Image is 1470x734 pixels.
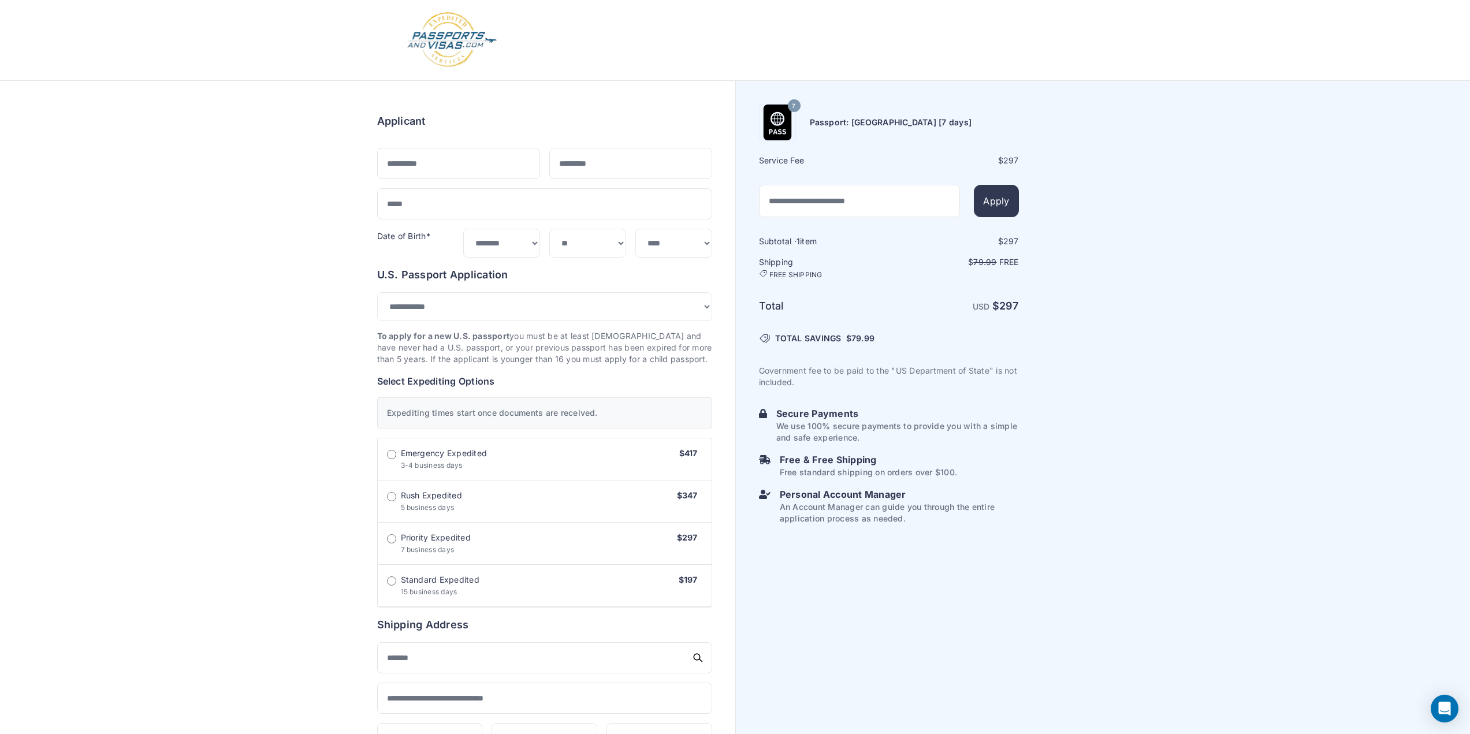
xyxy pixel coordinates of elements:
span: $347 [677,490,698,500]
span: 297 [1003,236,1019,246]
div: $ [890,236,1019,247]
span: 7 [792,99,795,114]
span: 79.99 [851,333,874,343]
h6: Personal Account Manager [780,487,1019,501]
p: Free standard shipping on orders over $100. [780,467,957,478]
strong: To apply for a new U.S. passport [377,331,510,341]
h6: Secure Payments [776,407,1019,420]
img: Product Name [760,105,795,140]
span: TOTAL SAVINGS [775,333,842,344]
span: 79.99 [973,257,996,267]
label: Date of Birth* [377,231,430,241]
p: you must be at least [DEMOGRAPHIC_DATA] and have never had a U.S. passport, or your previous pass... [377,330,712,365]
h6: Free & Free Shipping [780,453,957,467]
h6: Passport: [GEOGRAPHIC_DATA] [7 days] [810,117,972,128]
p: Government fee to be paid to the "US Department of State" is not included. [759,365,1019,388]
span: Emergency Expedited [401,448,487,459]
span: $297 [677,532,698,542]
p: An Account Manager can guide you through the entire application process as needed. [780,501,1019,524]
h6: Applicant [377,113,426,129]
span: 3-4 business days [401,461,463,470]
h6: Select Expediting Options [377,374,712,388]
div: $ [890,155,1019,166]
div: Expediting times start once documents are received. [377,397,712,429]
strong: $ [992,300,1019,312]
button: Apply [974,185,1018,217]
span: 1 [797,236,800,246]
h6: U.S. Passport Application [377,267,712,283]
span: $ [846,333,874,344]
span: 7 business days [401,545,455,554]
span: 297 [1003,155,1019,165]
span: 5 business days [401,503,455,512]
span: Free [999,257,1019,267]
img: Logo [406,12,498,69]
span: 15 business days [401,587,457,596]
span: $197 [679,575,698,584]
h6: Subtotal · item [759,236,888,247]
span: 297 [999,300,1019,312]
span: $417 [679,448,698,458]
h6: Shipping Address [377,617,712,633]
h6: Service Fee [759,155,888,166]
span: USD [973,301,990,311]
div: Open Intercom Messenger [1431,695,1458,722]
span: Priority Expedited [401,532,471,543]
span: FREE SHIPPING [769,270,823,280]
span: Rush Expedited [401,490,462,501]
p: We use 100% secure payments to provide you with a simple and safe experience. [776,420,1019,444]
h6: Shipping [759,256,888,280]
span: Standard Expedited [401,574,479,586]
h6: Total [759,298,888,314]
p: $ [890,256,1019,268]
